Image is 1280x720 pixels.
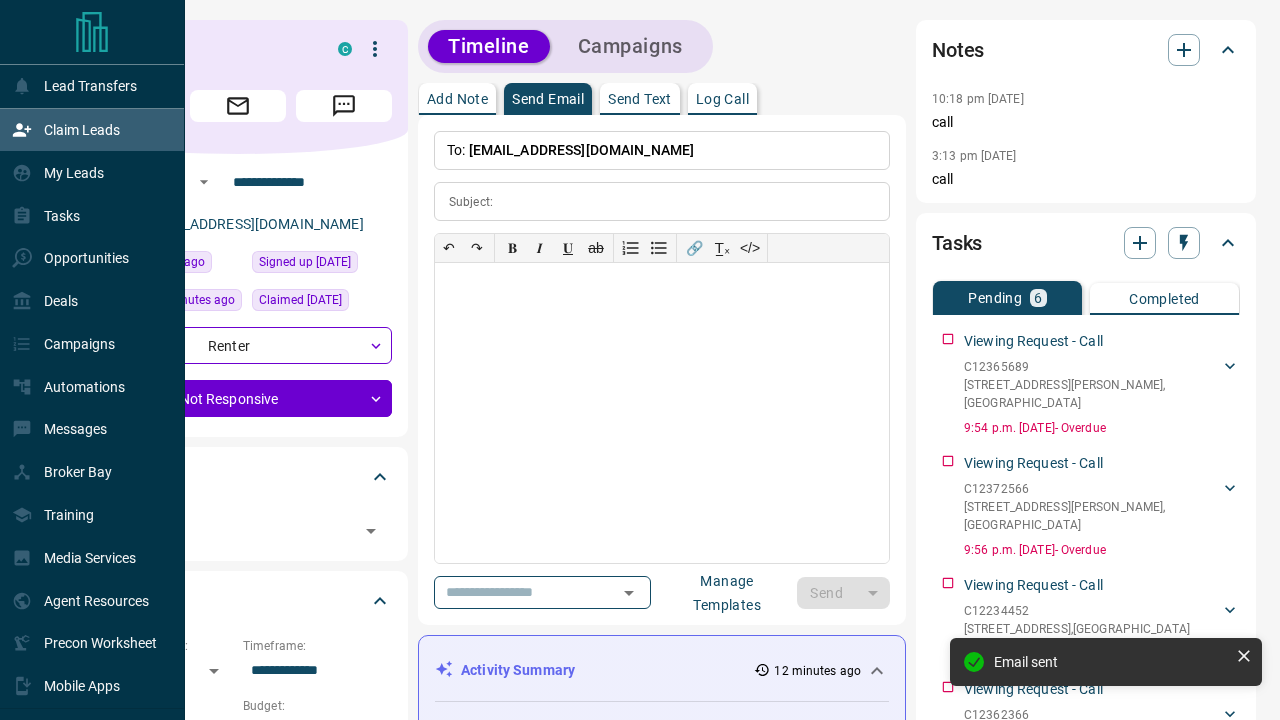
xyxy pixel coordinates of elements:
p: 3:13 pm [DATE] [932,149,1017,163]
p: Viewing Request - Call [964,453,1103,474]
div: Tags [84,453,392,501]
p: [STREET_ADDRESS][PERSON_NAME] , [GEOGRAPHIC_DATA] [964,376,1220,412]
p: 9:54 p.m. [DATE] - Overdue [964,419,1240,437]
s: ab [588,240,604,256]
p: Send Email [512,92,584,106]
p: C12365689 [964,358,1220,376]
p: Log Call [696,92,749,106]
p: Timeframe: [243,637,392,655]
button: </> [736,234,764,262]
button: Numbered list [617,234,645,262]
div: Not Responsive [84,380,392,417]
span: 𝐔 [563,240,573,256]
p: Send Text [608,92,672,106]
p: 12 minutes ago [774,662,861,680]
button: 𝑰 [526,234,554,262]
button: Open [615,579,643,607]
p: Subject: [449,193,493,211]
h2: Tasks [932,227,982,259]
button: ↷ [463,234,491,262]
span: Signed up [DATE] [259,252,351,272]
div: Renter [84,327,392,364]
p: 9:56 p.m. [DATE] - Overdue [964,541,1240,559]
div: Tasks [932,219,1240,267]
div: Sat Aug 02 2025 [252,251,392,279]
p: C12234452 [964,602,1190,620]
a: [EMAIL_ADDRESS][DOMAIN_NAME] [138,216,364,232]
span: Message [296,90,392,122]
p: [STREET_ADDRESS][PERSON_NAME] , [GEOGRAPHIC_DATA] [964,498,1220,534]
p: 6 [1034,291,1042,305]
h2: Notes [932,34,984,66]
p: Viewing Request - Call [964,575,1103,596]
div: C12365689[STREET_ADDRESS][PERSON_NAME],[GEOGRAPHIC_DATA] [964,354,1240,416]
div: Activity Summary12 minutes ago [435,652,889,689]
p: Completed [1129,292,1200,306]
p: Pending [968,291,1022,305]
p: C12372566 [964,480,1220,498]
span: Email [190,90,286,122]
p: [STREET_ADDRESS] , [GEOGRAPHIC_DATA] [964,620,1190,638]
button: ab [582,234,610,262]
button: ↶ [435,234,463,262]
div: Criteria [84,577,392,625]
p: To: [434,131,890,170]
h1: Shiv Sh [84,33,308,65]
button: 🔗 [680,234,708,262]
p: 10:18 pm [DATE] [932,92,1024,106]
div: Email sent [994,654,1228,670]
button: Timeline [428,30,550,63]
p: Add Note [427,92,488,106]
button: Open [192,170,216,194]
p: Viewing Request - Call [964,331,1103,352]
span: [EMAIL_ADDRESS][DOMAIN_NAME] [469,142,695,158]
p: Budget: [243,697,392,715]
button: Manage Templates [657,577,797,609]
span: Claimed [DATE] [259,290,342,310]
p: call [932,169,1240,190]
button: T̲ₓ [708,234,736,262]
button: Open [357,517,385,545]
div: split button [797,577,890,609]
div: Mon Aug 04 2025 [252,289,392,317]
div: condos.ca [338,42,352,56]
p: call [932,112,1240,133]
button: 𝐔 [554,234,582,262]
div: C12234452[STREET_ADDRESS],[GEOGRAPHIC_DATA] [964,598,1240,642]
div: Notes [932,26,1240,74]
button: Campaigns [558,30,703,63]
div: C12372566[STREET_ADDRESS][PERSON_NAME],[GEOGRAPHIC_DATA] [964,476,1240,538]
button: 𝐁 [498,234,526,262]
button: Bullet list [645,234,673,262]
p: Activity Summary [461,660,575,681]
